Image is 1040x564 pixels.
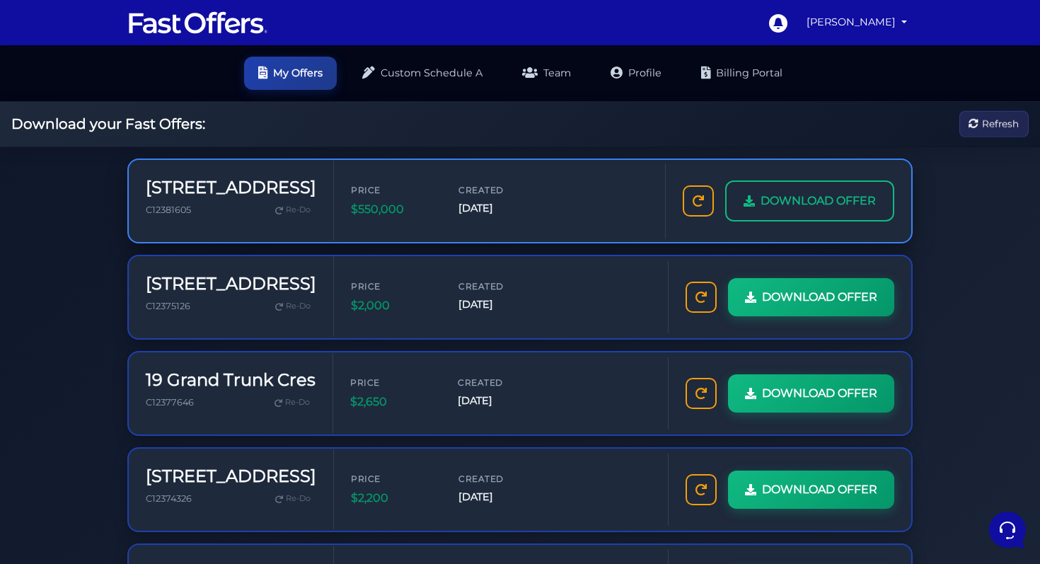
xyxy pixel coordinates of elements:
[17,96,266,139] a: AuraGood day! You can use the email [EMAIL_ADDRESS][DOMAIN_NAME] for help. If you need assistance...
[270,490,316,508] a: Re-Do
[351,183,436,197] span: Price
[102,207,198,219] span: Start a Conversation
[286,300,311,313] span: Re-Do
[59,156,217,171] span: Aura
[458,200,543,217] span: [DATE]
[728,471,894,509] a: DOWNLOAD OFFER
[351,489,436,507] span: $2,200
[458,472,543,485] span: Created
[725,180,894,221] a: DOWNLOAD OFFER
[176,255,260,267] a: Open Help Center
[351,472,436,485] span: Price
[508,57,585,90] a: Team
[59,119,217,133] p: Good day! You can use the email [EMAIL_ADDRESS][DOMAIN_NAME] for help. If you need assistance wit...
[146,493,192,504] span: C12374326
[762,384,877,403] span: DOWNLOAD OFFER
[185,434,272,466] button: Help
[270,297,316,316] a: Re-Do
[351,280,436,293] span: Price
[458,393,543,409] span: [DATE]
[23,79,115,91] span: Your Conversations
[32,286,231,300] input: Search for an Article...
[23,199,260,227] button: Start a Conversation
[59,102,217,116] span: Aura
[146,178,316,198] h3: [STREET_ADDRESS]
[762,288,877,306] span: DOWNLOAD OFFER
[348,57,497,90] a: Custom Schedule A
[226,156,260,169] p: 2mo ago
[728,278,894,316] a: DOWNLOAD OFFER
[11,434,98,466] button: Home
[146,205,191,215] span: C12381605
[458,280,543,293] span: Created
[458,183,543,197] span: Created
[801,8,913,36] a: [PERSON_NAME]
[458,489,543,505] span: [DATE]
[11,115,205,132] h2: Download your Fast Offers:
[959,111,1029,137] button: Refresh
[762,480,877,499] span: DOWNLOAD OFFER
[761,192,876,210] span: DOWNLOAD OFFER
[286,204,311,217] span: Re-Do
[458,376,543,389] span: Created
[23,103,51,132] img: dark
[98,434,185,466] button: Messages
[351,297,436,315] span: $2,000
[11,11,238,57] h2: Hello [PERSON_NAME] 👋
[687,57,797,90] a: Billing Portal
[17,151,266,193] a: AuraYou:Thank you so much2mo ago
[285,396,310,409] span: Re-Do
[146,301,190,311] span: C12375126
[596,57,676,90] a: Profile
[229,79,260,91] a: See all
[219,454,238,466] p: Help
[270,201,316,219] a: Re-Do
[986,509,1029,551] iframe: Customerly Messenger Launcher
[226,102,260,115] p: 2mo ago
[350,393,435,411] span: $2,650
[350,376,435,389] span: Price
[146,397,194,408] span: C12377646
[244,57,337,90] a: My Offers
[269,393,316,412] a: Re-Do
[146,274,316,294] h3: [STREET_ADDRESS]
[286,493,311,505] span: Re-Do
[458,297,543,313] span: [DATE]
[351,200,436,219] span: $550,000
[23,255,96,267] span: Find an Answer
[23,158,51,186] img: dark
[146,370,316,391] h3: 19 Grand Trunk Cres
[146,466,316,487] h3: [STREET_ADDRESS]
[122,454,162,466] p: Messages
[728,374,894,413] a: DOWNLOAD OFFER
[42,454,67,466] p: Home
[59,173,217,188] p: You: Thank you so much
[982,116,1019,132] span: Refresh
